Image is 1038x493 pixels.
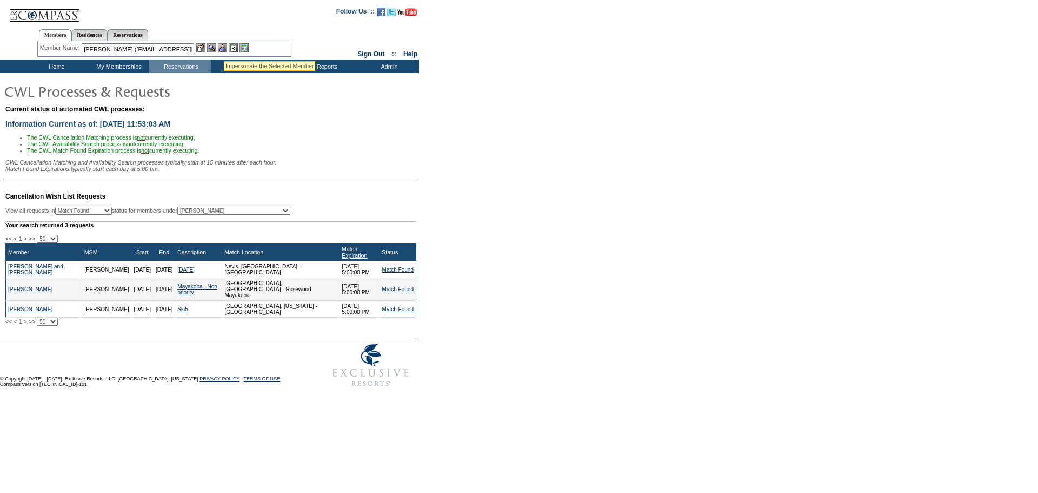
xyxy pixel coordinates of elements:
[8,286,52,292] a: [PERSON_NAME]
[131,261,153,278] td: [DATE]
[24,318,27,325] span: >
[24,60,86,73] td: Home
[403,50,417,58] a: Help
[5,221,416,228] div: Your search returned 3 requests
[382,306,414,312] a: Match Found
[24,235,27,242] span: >
[5,120,170,128] span: Information Current as of: [DATE] 11:53:03 AM
[159,249,169,255] a: End
[29,318,35,325] span: >>
[244,376,281,382] a: TERMS OF USE
[29,235,35,242] span: >>
[222,261,340,278] td: Nevis, [GEOGRAPHIC_DATA] - [GEOGRAPHIC_DATA]
[82,278,131,301] td: [PERSON_NAME]
[239,43,249,52] img: b_calculator.gif
[5,159,416,172] div: CWL Cancellation Matching and Availability Search processes typically start at 15 minutes after e...
[14,318,17,325] span: <
[196,43,205,52] img: b_edit.gif
[377,8,385,16] img: Become our fan on Facebook
[153,278,175,301] td: [DATE]
[229,43,238,52] img: Reservations
[382,267,414,273] a: Match Found
[207,43,216,52] img: View
[86,60,149,73] td: My Memberships
[19,318,22,325] span: 1
[153,301,175,318] td: [DATE]
[387,11,396,17] a: Follow us on Twitter
[177,306,188,312] a: Ski5
[137,134,145,141] u: not
[218,43,227,52] img: Impersonate
[177,249,206,255] a: Description
[397,8,417,16] img: Subscribe to our YouTube Channel
[397,11,417,17] a: Subscribe to our YouTube Channel
[5,106,145,113] span: Current status of automated CWL processes:
[127,141,135,147] u: not
[342,246,367,259] a: Match Expiration
[19,235,22,242] span: 1
[131,278,153,301] td: [DATE]
[5,318,12,325] span: <<
[40,43,82,52] div: Member Name:
[82,301,131,318] td: [PERSON_NAME]
[357,60,419,73] td: Admin
[5,207,290,215] div: View all requests in status for members under
[5,235,12,242] span: <<
[108,29,148,41] a: Reservations
[27,141,185,147] span: The CWL Availability Search process is currently executing.
[357,50,384,58] a: Sign Out
[340,278,380,301] td: [DATE] 5:00:00 PM
[136,249,149,255] a: Start
[322,338,419,392] img: Exclusive Resorts
[8,264,63,275] a: [PERSON_NAME] and [PERSON_NAME]
[392,50,396,58] span: ::
[387,8,396,16] img: Follow us on Twitter
[377,11,385,17] a: Become our fan on Facebook
[153,261,175,278] td: [DATE]
[82,261,131,278] td: [PERSON_NAME]
[149,60,211,73] td: Reservations
[84,249,98,255] a: MSM
[8,306,52,312] a: [PERSON_NAME]
[295,60,357,73] td: Reports
[222,301,340,318] td: [GEOGRAPHIC_DATA], [US_STATE] - [GEOGRAPHIC_DATA]
[141,147,149,154] u: not
[222,278,340,301] td: [GEOGRAPHIC_DATA], [GEOGRAPHIC_DATA] - Rosewood Mayakoba
[71,29,108,41] a: Residences
[382,286,414,292] a: Match Found
[131,301,153,318] td: [DATE]
[39,29,72,41] a: Members
[177,284,217,295] a: Mayakoba - Non priority
[224,249,263,255] a: Match Location
[199,376,239,382] a: PRIVACY POLICY
[211,60,295,73] td: Vacation Collection
[382,249,398,255] a: Status
[27,134,195,141] span: The CWL Cancellation Matching process is currently executing.
[14,235,17,242] span: <
[225,63,314,69] div: Impersonate the Selected Member
[8,249,29,255] a: Member
[340,261,380,278] td: [DATE] 5:00:00 PM
[177,267,194,273] a: [DATE]
[336,6,375,19] td: Follow Us ::
[340,301,380,318] td: [DATE] 5:00:00 PM
[27,147,199,154] span: The CWL Match Found Expiration process is currently executing.
[5,193,105,200] span: Cancellation Wish List Requests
